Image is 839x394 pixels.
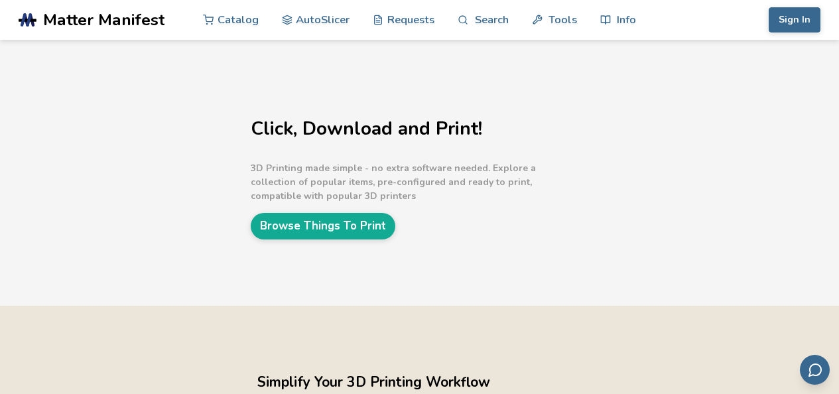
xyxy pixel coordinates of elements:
span: Matter Manifest [43,11,164,29]
button: Send feedback via email [800,355,830,385]
p: 3D Printing made simple - no extra software needed. Explore a collection of popular items, pre-co... [251,161,582,203]
h1: Click, Download and Print! [251,119,582,139]
button: Sign In [769,7,820,33]
a: Browse Things To Print [251,213,395,239]
h2: Simplify Your 3D Printing Workflow [257,372,589,393]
